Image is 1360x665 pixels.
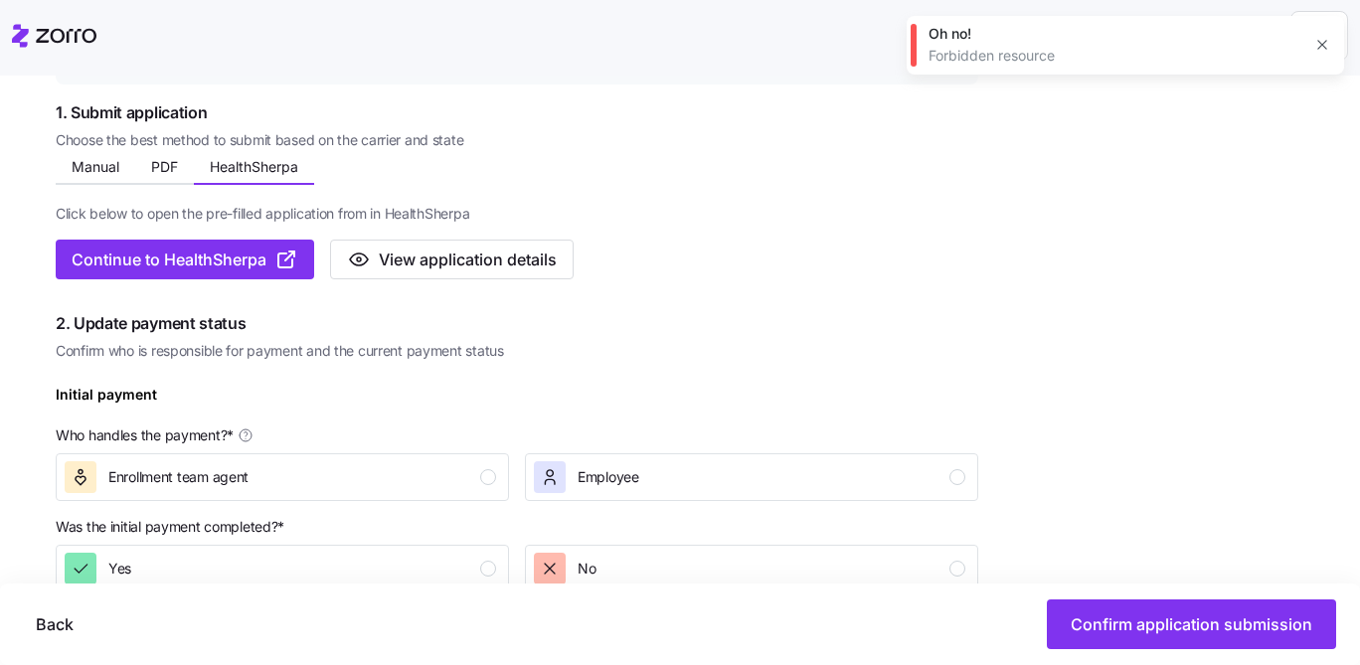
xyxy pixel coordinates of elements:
[20,599,89,649] button: Back
[56,100,978,125] span: 1. Submit application
[36,612,74,636] span: Back
[56,311,978,336] span: 2. Update payment status
[578,559,595,579] span: No
[56,341,978,361] span: Confirm who is responsible for payment and the current payment status
[56,384,157,421] div: Initial payment
[72,160,119,174] span: Manual
[330,240,574,279] button: View application details
[56,240,314,279] button: Continue to HealthSherpa
[379,248,557,271] span: View application details
[56,130,978,150] span: Choose the best method to submit based on the carrier and state
[929,24,1300,44] div: Oh no!
[929,46,1300,66] div: Forbidden resource
[108,559,131,579] span: Yes
[151,160,178,174] span: PDF
[56,204,469,224] span: Click below to open the pre-filled application from in HealthSherpa
[56,425,234,445] span: Who handles the payment? *
[72,248,266,271] span: Continue to HealthSherpa
[1071,612,1312,636] span: Confirm application submission
[108,467,249,487] span: Enrollment team agent
[56,517,284,537] span: Was the initial payment completed? *
[578,467,639,487] span: Employee
[210,160,298,174] span: HealthSherpa
[1047,599,1336,649] button: Confirm application submission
